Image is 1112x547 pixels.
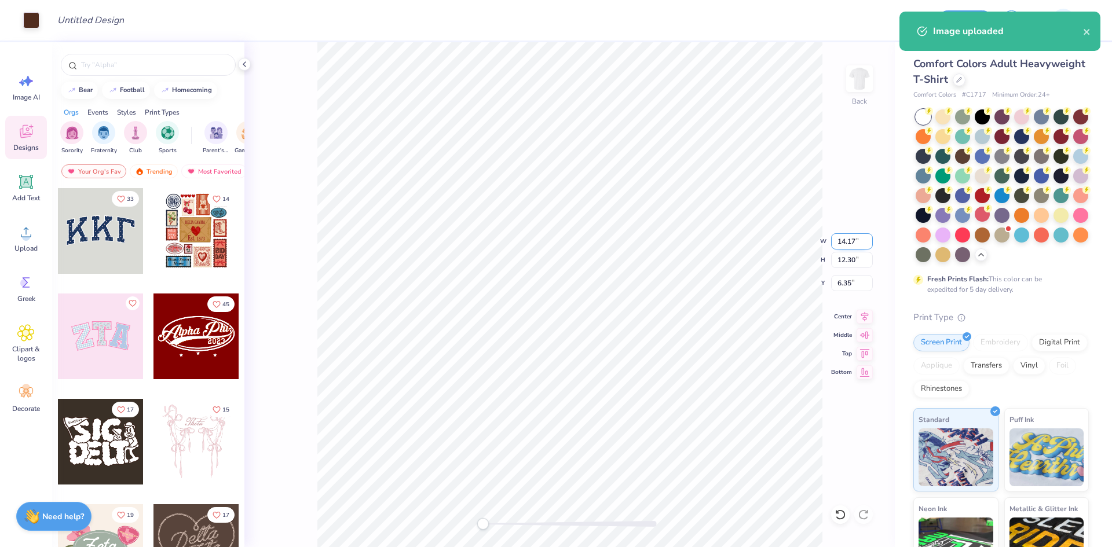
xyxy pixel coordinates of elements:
[207,402,235,417] button: Like
[65,126,79,139] img: Sorority Image
[91,121,117,155] button: filter button
[919,502,947,515] span: Neon Ink
[61,146,83,155] span: Sorority
[112,191,139,207] button: Like
[126,296,140,310] button: Like
[1009,428,1084,486] img: Puff Ink
[242,126,255,139] img: Game Day Image
[1009,502,1078,515] span: Metallic & Glitter Ink
[1052,9,1075,32] img: Jairo Laqui
[7,344,45,363] span: Clipart & logos
[203,146,229,155] span: Parent's Weekend
[913,90,956,100] span: Comfort Colors
[927,274,989,284] strong: Fresh Prints Flash:
[913,380,970,398] div: Rhinestones
[203,121,229,155] div: filter for Parent's Weekend
[13,143,39,152] span: Designs
[61,82,98,99] button: bear
[927,274,1070,295] div: This color can be expedited for 5 day delivery.
[79,87,93,93] div: bear
[222,407,229,413] span: 15
[127,512,134,518] span: 19
[207,191,235,207] button: Like
[112,402,139,417] button: Like
[992,90,1050,100] span: Minimum Order: 24 +
[1049,357,1076,375] div: Foil
[919,428,993,486] img: Standard
[91,121,117,155] div: filter for Fraternity
[102,82,150,99] button: football
[222,302,229,307] span: 45
[933,24,1083,38] div: Image uploaded
[1009,413,1034,425] span: Puff Ink
[1083,24,1091,38] button: close
[831,331,852,340] span: Middle
[831,368,852,377] span: Bottom
[129,126,142,139] img: Club Image
[124,121,147,155] div: filter for Club
[156,121,179,155] div: filter for Sports
[186,167,196,175] img: most_fav.gif
[913,357,960,375] div: Applique
[42,511,84,522] strong: Need help?
[67,167,76,175] img: most_fav.gif
[1031,334,1088,351] div: Digital Print
[222,196,229,202] span: 14
[87,107,108,118] div: Events
[80,59,228,71] input: Try "Alpha"
[156,121,179,155] button: filter button
[127,407,134,413] span: 17
[13,93,40,102] span: Image AI
[831,312,852,321] span: Center
[64,107,79,118] div: Orgs
[135,167,144,175] img: trending.gif
[848,67,871,90] img: Back
[203,121,229,155] button: filter button
[159,146,177,155] span: Sports
[130,164,178,178] div: Trending
[222,512,229,518] span: 17
[852,96,867,107] div: Back
[124,121,147,155] button: filter button
[108,87,118,94] img: trend_line.gif
[112,507,139,523] button: Like
[67,87,76,94] img: trend_line.gif
[913,311,1089,324] div: Print Type
[97,126,110,139] img: Fraternity Image
[145,107,180,118] div: Print Types
[172,87,212,93] div: homecoming
[12,193,40,203] span: Add Text
[207,507,235,523] button: Like
[17,294,35,303] span: Greek
[477,518,489,530] div: Accessibility label
[181,164,247,178] div: Most Favorited
[235,121,261,155] button: filter button
[1036,9,1080,32] a: JL
[962,90,986,100] span: # C1717
[919,413,949,425] span: Standard
[161,126,174,139] img: Sports Image
[48,9,133,32] input: Untitled Design
[14,244,38,253] span: Upload
[831,349,852,358] span: Top
[120,87,145,93] div: football
[963,357,1009,375] div: Transfers
[91,146,117,155] span: Fraternity
[60,121,83,155] button: filter button
[913,334,970,351] div: Screen Print
[973,334,1028,351] div: Embroidery
[12,404,40,413] span: Decorate
[210,126,223,139] img: Parent's Weekend Image
[60,121,83,155] div: filter for Sorority
[1013,357,1045,375] div: Vinyl
[235,121,261,155] div: filter for Game Day
[235,146,261,155] span: Game Day
[207,296,235,312] button: Like
[154,82,217,99] button: homecoming
[117,107,136,118] div: Styles
[160,87,170,94] img: trend_line.gif
[127,196,134,202] span: 33
[61,164,126,178] div: Your Org's Fav
[129,146,142,155] span: Club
